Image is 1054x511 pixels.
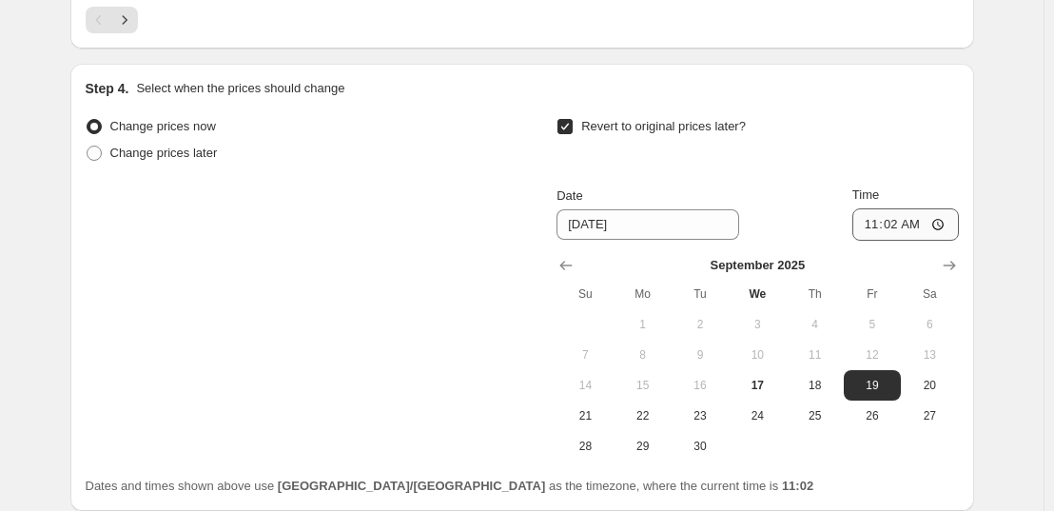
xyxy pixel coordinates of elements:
[111,7,138,33] button: Next
[793,286,835,302] span: Th
[672,340,729,370] button: Tuesday September 9 2025
[679,439,721,454] span: 30
[556,209,739,240] input: 9/17/2025
[581,119,746,133] span: Revert to original prices later?
[679,347,721,363] span: 9
[556,401,614,431] button: Sunday September 21 2025
[793,378,835,393] span: 18
[86,79,129,98] h2: Step 4.
[556,188,582,203] span: Date
[564,347,606,363] span: 7
[672,401,729,431] button: Tuesday September 23 2025
[851,317,893,332] span: 5
[672,431,729,462] button: Tuesday September 30 2025
[615,370,672,401] button: Monday September 15 2025
[844,370,901,401] button: Friday September 19 2025
[622,408,664,423] span: 22
[851,408,893,423] span: 26
[553,252,579,279] button: Show previous month, August 2025
[793,408,835,423] span: 25
[736,378,778,393] span: 17
[564,378,606,393] span: 14
[564,286,606,302] span: Su
[901,279,958,309] th: Saturday
[901,309,958,340] button: Saturday September 6 2025
[936,252,963,279] button: Show next month, October 2025
[851,378,893,393] span: 19
[901,340,958,370] button: Saturday September 13 2025
[729,370,786,401] button: Today Wednesday September 17 2025
[793,347,835,363] span: 11
[556,370,614,401] button: Sunday September 14 2025
[136,79,344,98] p: Select when the prices should change
[556,431,614,462] button: Sunday September 28 2025
[615,431,672,462] button: Monday September 29 2025
[736,317,778,332] span: 3
[615,401,672,431] button: Monday September 22 2025
[851,347,893,363] span: 12
[786,309,843,340] button: Thursday September 4 2025
[679,378,721,393] span: 16
[844,401,901,431] button: Friday September 26 2025
[564,439,606,454] span: 28
[679,317,721,332] span: 2
[564,408,606,423] span: 21
[729,401,786,431] button: Wednesday September 24 2025
[615,340,672,370] button: Monday September 8 2025
[622,439,664,454] span: 29
[622,317,664,332] span: 1
[736,286,778,302] span: We
[556,279,614,309] th: Sunday
[786,279,843,309] th: Thursday
[736,408,778,423] span: 24
[793,317,835,332] span: 4
[278,479,545,493] b: [GEOGRAPHIC_DATA]/[GEOGRAPHIC_DATA]
[729,309,786,340] button: Wednesday September 3 2025
[908,317,950,332] span: 6
[556,340,614,370] button: Sunday September 7 2025
[786,370,843,401] button: Thursday September 18 2025
[672,279,729,309] th: Tuesday
[786,340,843,370] button: Thursday September 11 2025
[615,309,672,340] button: Monday September 1 2025
[110,119,216,133] span: Change prices now
[672,309,729,340] button: Tuesday September 2 2025
[729,340,786,370] button: Wednesday September 10 2025
[110,146,218,160] span: Change prices later
[86,479,814,493] span: Dates and times shown above use as the timezone, where the current time is
[901,370,958,401] button: Saturday September 20 2025
[844,309,901,340] button: Friday September 5 2025
[844,279,901,309] th: Friday
[908,286,950,302] span: Sa
[851,286,893,302] span: Fr
[622,347,664,363] span: 8
[679,408,721,423] span: 23
[622,378,664,393] span: 15
[901,401,958,431] button: Saturday September 27 2025
[908,378,950,393] span: 20
[782,479,813,493] b: 11:02
[86,7,138,33] nav: Pagination
[679,286,721,302] span: Tu
[786,401,843,431] button: Thursday September 25 2025
[852,208,959,241] input: 12:00
[844,340,901,370] button: Friday September 12 2025
[908,408,950,423] span: 27
[615,279,672,309] th: Monday
[729,279,786,309] th: Wednesday
[852,187,879,202] span: Time
[622,286,664,302] span: Mo
[736,347,778,363] span: 10
[908,347,950,363] span: 13
[672,370,729,401] button: Tuesday September 16 2025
